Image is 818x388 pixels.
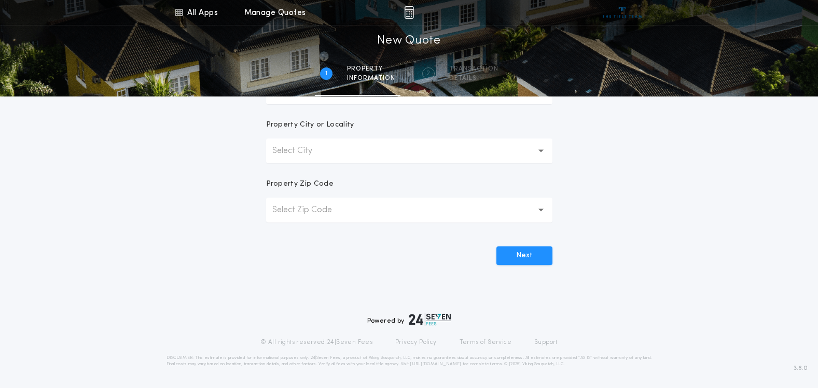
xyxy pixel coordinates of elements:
span: Transaction [449,65,498,73]
p: Property Zip Code [266,179,334,189]
p: Property City or Locality [266,120,354,130]
button: Select City [266,138,552,163]
img: img [404,6,414,19]
p: Select Zip Code [272,204,349,216]
h2: 1 [325,70,327,78]
p: © All rights reserved. 24|Seven Fees [260,338,372,347]
span: 3.8.0 [794,364,808,373]
a: Support [534,338,558,347]
button: Next [496,246,552,265]
img: logo [409,313,451,326]
div: Powered by [367,313,451,326]
p: DISCLAIMER: This estimate is provided for informational purposes only. 24|Seven Fees, a product o... [167,355,652,367]
span: Property [347,65,395,73]
h2: 2 [426,70,430,78]
a: [URL][DOMAIN_NAME] [410,362,461,366]
span: information [347,74,395,82]
a: Privacy Policy [395,338,437,347]
a: Terms of Service [460,338,511,347]
img: vs-icon [603,7,642,18]
h1: New Quote [377,33,440,49]
p: Select City [272,145,329,157]
span: details [449,74,498,82]
button: Select Zip Code [266,198,552,223]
